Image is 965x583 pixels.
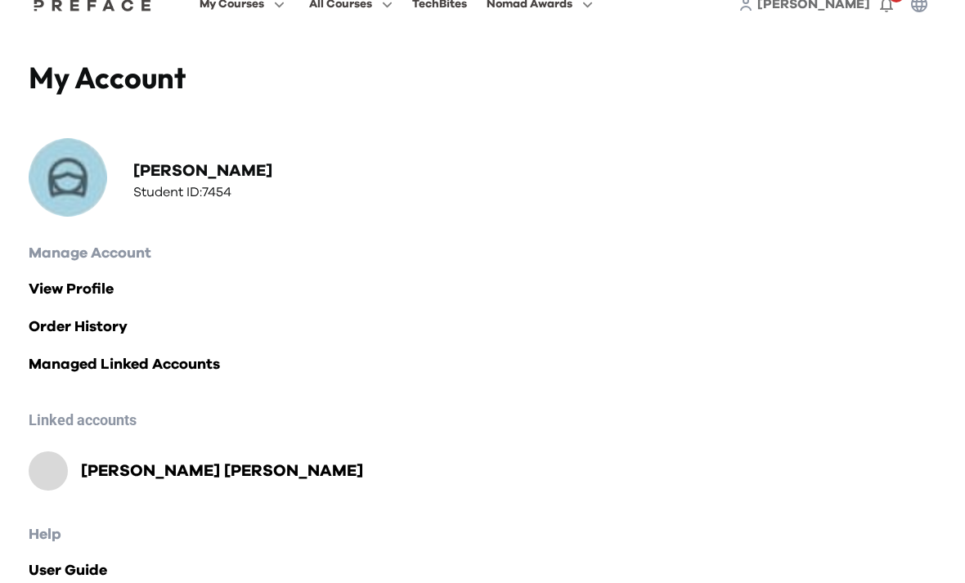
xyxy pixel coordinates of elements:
h2: [PERSON_NAME] [PERSON_NAME] [81,460,363,482]
img: Profile Picture [29,138,107,217]
a: [PERSON_NAME] [PERSON_NAME] [68,460,363,482]
h3: Student ID: 7454 [133,182,272,202]
h2: [PERSON_NAME] [133,159,272,182]
h2: Manage Account [29,242,936,265]
a: Order History [29,316,936,339]
a: User Guide [29,559,936,582]
h6: Linked accounts [29,409,936,432]
h4: My Account [29,60,482,96]
h2: Help [29,523,936,546]
a: Managed Linked Accounts [29,353,936,376]
a: View Profile [29,278,936,301]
